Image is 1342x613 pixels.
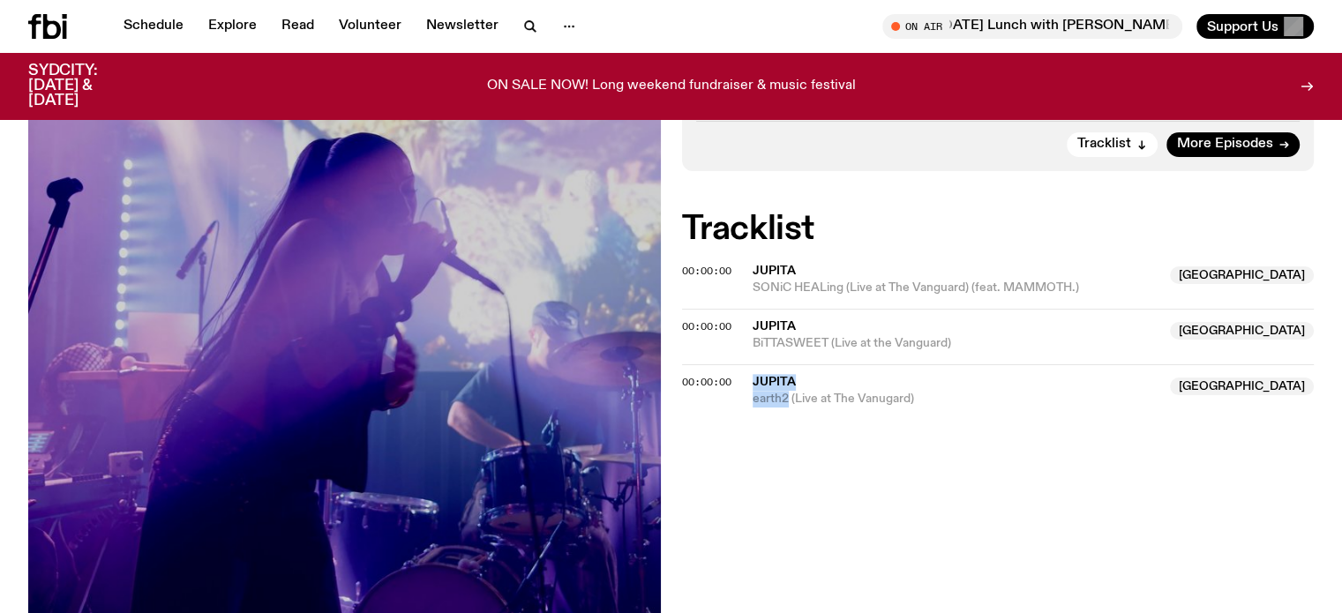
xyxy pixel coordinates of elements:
span: [GEOGRAPHIC_DATA] [1170,266,1314,284]
span: JUPiTA [753,376,796,388]
a: Read [271,14,325,39]
span: More Episodes [1177,138,1273,151]
span: 00:00:00 [682,264,731,278]
span: SONiC HEALing (Live at The Vanguard) (feat. MAMMOTH.) [753,280,1160,296]
h2: Tracklist [682,213,1315,245]
a: Volunteer [328,14,412,39]
span: JUPiTA [753,320,796,333]
p: ON SALE NOW! Long weekend fundraiser & music festival [487,78,856,94]
span: 00:00:00 [682,375,731,389]
span: BiTTASWEET (Live at the Vanguard) [753,335,1160,352]
a: Newsletter [416,14,509,39]
span: Tracklist [1077,138,1131,151]
span: Support Us [1207,19,1278,34]
button: Tracklist [1067,132,1158,157]
a: More Episodes [1166,132,1300,157]
span: 00:00:00 [682,319,731,333]
button: 00:00:00 [682,266,731,276]
span: [GEOGRAPHIC_DATA] [1170,378,1314,395]
button: 00:00:00 [682,378,731,387]
a: Schedule [113,14,194,39]
h3: SYDCITY: [DATE] & [DATE] [28,64,141,108]
span: earth2 (Live at The Vanugard) [753,391,1160,407]
a: Explore [198,14,267,39]
button: On Air[DATE] Lunch with [PERSON_NAME] Upfold and [PERSON_NAME] // Labyrinth [882,14,1182,39]
button: Support Us [1196,14,1314,39]
span: JUPiTA [753,265,796,277]
button: 00:00:00 [682,322,731,332]
span: [GEOGRAPHIC_DATA] [1170,322,1314,340]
